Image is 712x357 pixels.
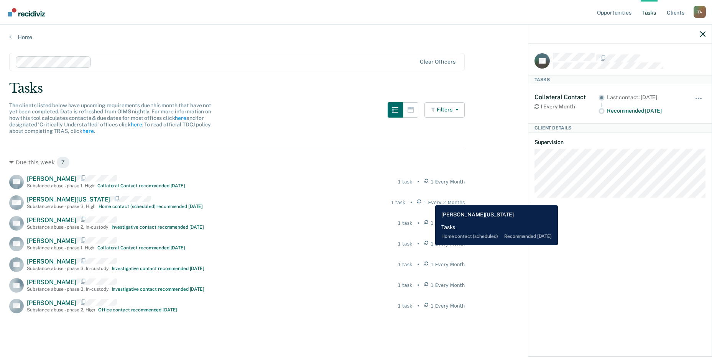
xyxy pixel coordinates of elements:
div: Office contact recommended [DATE] [98,307,177,313]
div: 1 task [398,261,412,268]
div: 1 task [398,241,412,247]
div: Collateral Contact [534,93,599,101]
span: [PERSON_NAME] [27,216,76,224]
span: 1 Every Month [431,303,465,310]
div: Tasks [9,80,703,96]
div: 1 Every Month [534,103,599,110]
div: • [417,303,419,310]
span: 7 [56,156,70,169]
div: • [417,178,419,185]
button: Profile dropdown button [694,6,706,18]
span: 1 Every Month [431,241,465,247]
div: 1 task [391,199,405,206]
div: Substance abuse - phase 1 , High [27,183,94,188]
a: here [175,115,186,121]
span: [PERSON_NAME] [27,299,76,306]
div: Last contact: [DATE] [607,94,684,101]
div: 1 task [398,220,412,227]
div: Substance abuse - phase 3 , In-custody [27,266,109,271]
div: • [417,261,419,268]
div: Investigative contact recommended [DATE] [112,287,204,292]
a: Home [9,34,703,41]
span: The clients listed below have upcoming requirements due this month that have not yet been complet... [9,102,211,134]
span: [PERSON_NAME][US_STATE] [27,196,110,203]
div: Substance abuse - phase 2 , High [27,307,95,313]
span: 1 Every Month [431,282,465,289]
span: [PERSON_NAME] [27,278,76,286]
div: Client Details [528,123,712,133]
div: • [410,199,413,206]
button: Filters [424,102,465,118]
span: 1 Every Month [431,261,465,268]
div: Home contact (scheduled) recommended [DATE] [99,204,203,209]
div: T A [694,6,706,18]
a: here [82,128,94,134]
div: Substance abuse - phase 1 , High [27,245,94,251]
dt: Supervision [534,139,705,146]
span: [PERSON_NAME] [27,175,76,182]
div: 1 task [398,303,412,310]
div: Recommended [DATE] [607,108,684,114]
div: • [417,241,419,247]
div: Substance abuse - phase 3 , In-custody [27,287,109,292]
div: Due this week [9,156,465,169]
div: • [417,220,419,227]
div: 1 task [398,178,412,185]
span: [PERSON_NAME] [27,258,76,265]
span: 1 Every Month [431,220,465,227]
div: Investigative contact recommended [DATE] [112,266,204,271]
img: Recidiviz [8,8,45,16]
div: 1 task [398,282,412,289]
div: Substance abuse - phase 3 , High [27,204,95,209]
div: • [417,282,419,289]
a: here [131,121,142,128]
span: 1 Every Month [431,178,465,185]
span: [PERSON_NAME] [27,237,76,244]
div: Tasks [528,75,712,84]
div: Substance abuse - phase 2 , In-custody [27,224,109,230]
div: Clear officers [420,59,455,65]
div: Collateral Contact recommended [DATE] [97,245,185,251]
span: 1 Every 2 Months [424,199,465,206]
div: Investigative contact recommended [DATE] [112,224,204,230]
div: Collateral Contact recommended [DATE] [97,183,185,188]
